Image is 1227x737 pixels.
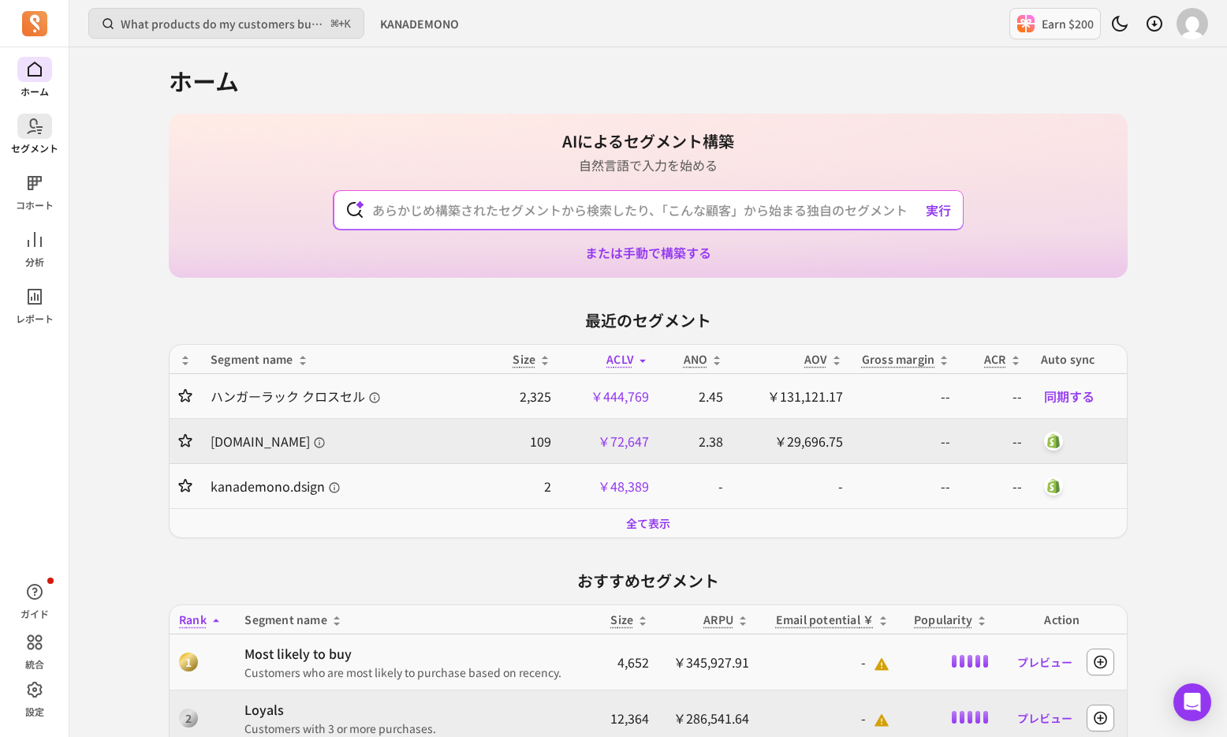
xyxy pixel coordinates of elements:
[169,66,1128,95] h1: ホーム
[179,478,192,494] button: Toggle favorite
[1044,477,1063,496] img: shopify_customer_tag
[570,387,649,406] p: ￥444,769
[16,312,54,325] p: レポート
[668,432,723,451] p: 2.38
[984,351,1006,367] p: ACR
[121,16,325,32] p: What products do my customers buy in the same order?
[1041,473,1066,499] button: shopify_customer_tag
[244,644,580,663] p: Most likely to buy
[668,477,723,496] p: -
[606,351,633,367] span: ACLV
[703,612,733,627] p: ARPU
[244,720,580,736] p: Customers with 3 or more purchases.
[16,199,54,211] p: コホート
[668,387,723,406] p: 2.45
[742,387,843,406] p: ￥131,121.17
[345,18,351,31] kbd: K
[25,658,44,671] p: 統合
[862,432,951,451] p: --
[169,309,1128,331] p: 最近のセグメント
[1041,383,1098,409] button: 同期する
[673,709,749,728] span: ￥286,541.64
[610,709,649,728] span: 12,364
[211,432,479,451] a: [DOMAIN_NAME]
[768,709,889,728] p: -
[684,351,708,367] span: ANO
[25,256,44,268] p: 分析
[211,387,479,406] a: ハンガーラック クロスセル
[513,351,535,367] span: Size
[211,432,326,451] span: [DOMAIN_NAME]
[570,477,649,496] p: ￥48,389
[862,351,935,367] p: Gross margin
[244,612,580,627] div: Segment name
[768,653,889,672] p: -
[585,243,711,262] a: または手動で構築する
[1041,428,1066,454] button: shopify_customer_tag
[776,612,875,627] p: Email potential ￥
[211,351,479,367] div: Segment name
[498,432,551,451] p: 109
[914,612,972,627] p: Popularity
[570,432,649,451] p: ￥72,647
[969,387,1021,406] p: --
[1007,612,1117,627] div: Action
[969,477,1021,496] p: --
[17,576,52,623] button: ガイド
[179,433,192,449] button: Toggle favorite
[88,8,364,39] button: What products do my customers buy in the same order?⌘+K
[1173,683,1211,721] div: Open Intercom Messenger
[1044,387,1095,406] span: 同期する
[617,653,649,672] span: 4,652
[211,387,381,406] span: ハンガーラック クロスセル
[1177,8,1208,39] img: avatar
[1011,704,1079,732] a: プレビュー
[498,387,551,406] p: 2,325
[371,9,468,38] button: KANADEMONO
[25,705,44,718] p: 設定
[360,191,938,229] input: あらかじめ構築されたセグメントから検索したり、「こんな顧客」から始まる独自のセグメントを作成することもできます。
[1104,8,1136,39] button: Toggle dark mode
[673,653,749,672] span: ￥345,927.91
[1011,648,1079,676] a: プレビュー
[179,612,207,627] span: Rank
[1041,351,1117,367] div: Auto sync
[742,432,843,451] p: ￥29,696.75
[179,388,192,404] button: Toggle favorite
[380,16,459,32] span: KANADEMONO
[169,570,1128,592] p: おすすめセグメント
[610,612,633,627] span: Size
[1044,432,1063,451] img: shopify_customer_tag
[862,387,951,406] p: --
[742,477,843,496] p: -
[562,130,734,152] h1: AIによるセグメント構築
[498,477,551,496] p: 2
[804,351,827,367] p: AOV
[969,432,1021,451] p: --
[21,85,49,98] p: ホーム
[179,653,198,672] span: 1
[211,477,341,496] span: kanademono.dsign
[626,515,670,531] a: 全て表示
[1009,8,1101,39] button: Earn $200
[862,477,951,496] p: --
[330,14,339,34] kbd: ⌘
[562,155,734,174] p: 自然言語で入力を始める
[244,700,580,719] p: Loyals
[331,15,351,32] span: +
[211,477,479,496] a: kanademono.dsign
[919,194,957,226] button: 実行
[179,709,198,728] span: 2
[11,142,58,155] p: セグメント
[244,664,580,680] p: Customers who are most likely to purchase based on recency.
[1042,16,1094,32] p: Earn $200
[21,608,49,620] p: ガイド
